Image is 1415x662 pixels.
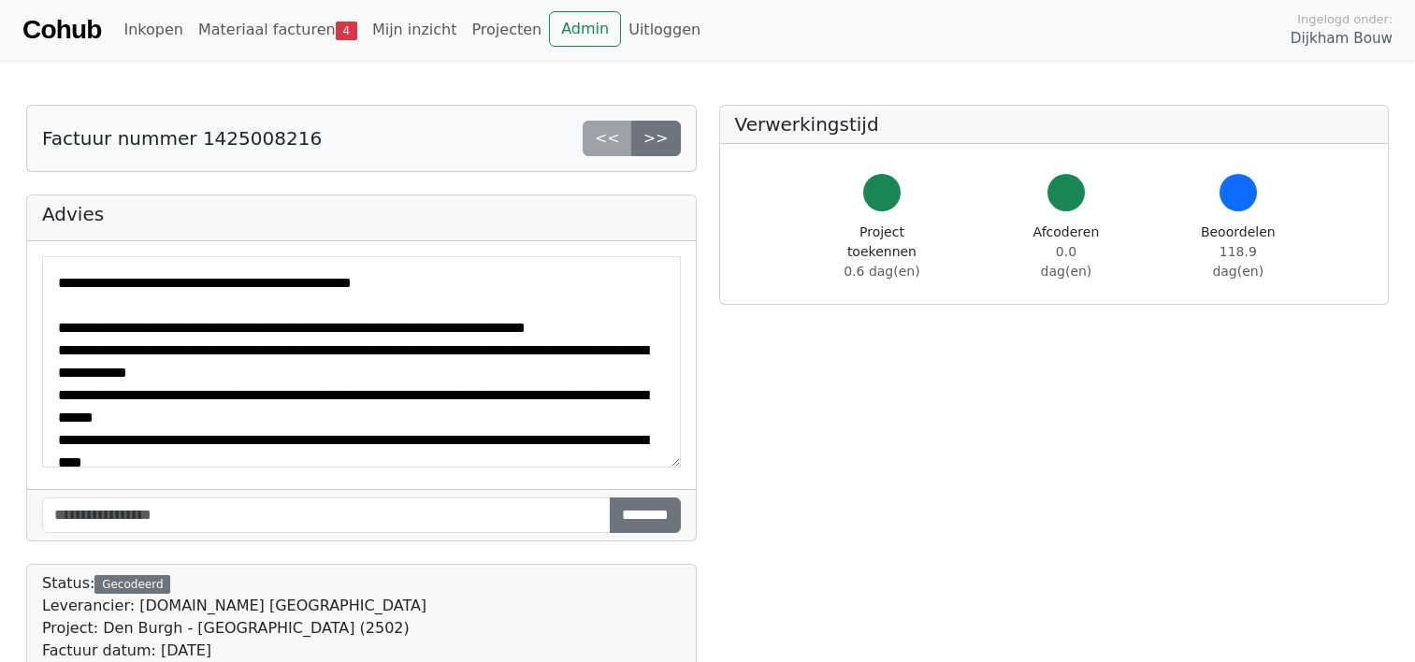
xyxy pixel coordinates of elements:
[22,7,101,52] a: Cohub
[42,640,426,662] div: Factuur datum: [DATE]
[1212,244,1263,279] span: 118.9 dag(en)
[1297,10,1393,28] span: Ingelogd onder:
[116,11,190,49] a: Inkopen
[549,11,621,47] a: Admin
[42,203,681,225] h5: Advies
[94,575,170,594] div: Gecodeerd
[1041,244,1092,279] span: 0.0 dag(en)
[42,595,426,617] div: Leverancier: [DOMAIN_NAME] [GEOGRAPHIC_DATA]
[844,264,919,279] span: 0.6 dag(en)
[42,617,426,640] div: Project: Den Burgh - [GEOGRAPHIC_DATA] (2502)
[42,127,322,150] h5: Factuur nummer 1425008216
[191,11,365,49] a: Materiaal facturen4
[735,113,1374,136] h5: Verwerkingstijd
[631,121,681,156] a: >>
[336,22,357,40] span: 4
[1193,223,1283,281] div: Beoordelen
[464,11,549,49] a: Projecten
[42,572,426,662] div: Status:
[621,11,708,49] a: Uitloggen
[365,11,465,49] a: Mijn inzicht
[825,223,940,281] div: Project toekennen
[1029,223,1103,281] div: Afcoderen
[1291,28,1393,50] span: Dijkham Bouw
